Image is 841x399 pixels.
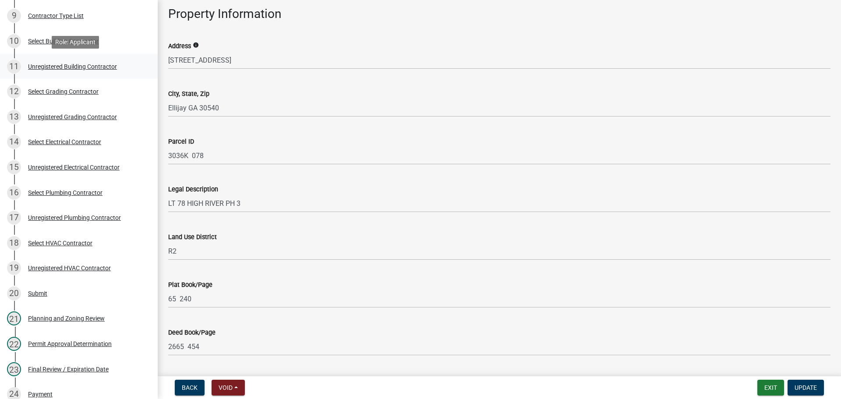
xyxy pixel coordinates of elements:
label: Legal Description [168,187,218,193]
div: Final Review / Expiration Date [28,366,109,372]
div: 10 [7,34,21,48]
div: Submit [28,290,47,297]
button: Update [788,380,824,395]
div: 14 [7,135,21,149]
div: 20 [7,286,21,300]
button: Back [175,380,205,395]
div: Unregistered Electrical Contractor [28,164,120,170]
div: Unregistered Grading Contractor [28,114,117,120]
div: 22 [7,337,21,351]
label: Land Use District [168,234,217,240]
div: 15 [7,160,21,174]
div: Unregistered HVAC Contractor [28,265,111,271]
div: Select Grading Contractor [28,88,99,95]
div: 23 [7,362,21,376]
div: Select Building Contractor [28,38,99,44]
div: Unregistered Plumbing Contractor [28,215,121,221]
div: 16 [7,186,21,200]
div: 21 [7,311,21,325]
label: Address [168,43,191,49]
div: 13 [7,110,21,124]
div: 18 [7,236,21,250]
div: Select Electrical Contractor [28,139,101,145]
h3: Property Information [168,7,830,21]
div: Contractor Type List [28,13,84,19]
div: Permit Approval Determination [28,341,112,347]
div: 9 [7,9,21,23]
label: Deed Book/Page [168,330,216,336]
span: Void [219,384,233,391]
label: Parcel ID [168,139,194,145]
div: 19 [7,261,21,275]
div: Planning and Zoning Review [28,315,105,321]
span: Back [182,384,198,391]
div: Select Plumbing Contractor [28,190,102,196]
div: Role: Applicant [52,36,99,49]
div: 17 [7,211,21,225]
button: Void [212,380,245,395]
div: 11 [7,60,21,74]
div: 12 [7,85,21,99]
i: info [193,42,199,48]
div: Select HVAC Contractor [28,240,92,246]
label: Plat Book/Page [168,282,212,288]
label: City, State, Zip [168,91,209,97]
button: Exit [757,380,784,395]
div: Payment [28,391,53,397]
div: Unregistered Building Contractor [28,64,117,70]
span: Update [795,384,817,391]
